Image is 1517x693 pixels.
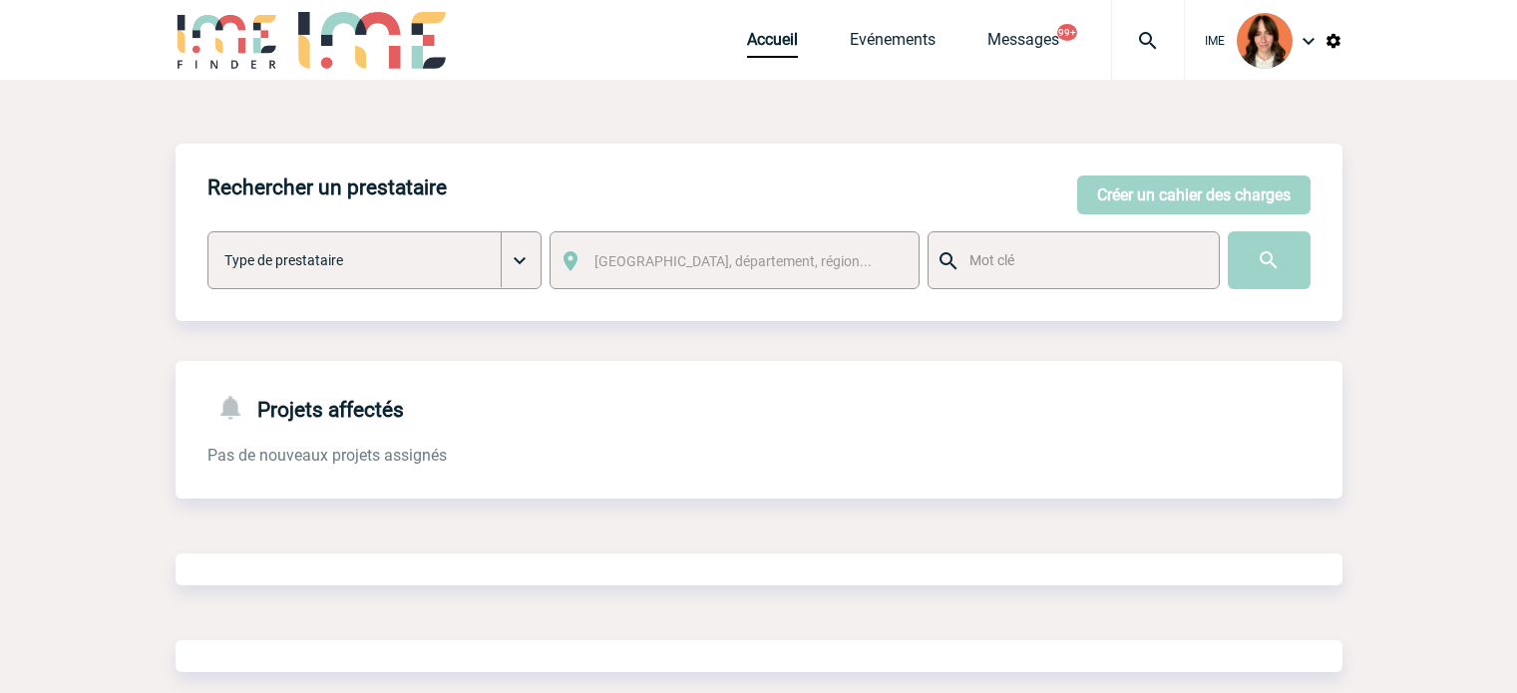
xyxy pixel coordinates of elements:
input: Submit [1228,231,1311,289]
a: Evénements [850,30,936,58]
input: Mot clé [964,247,1201,273]
img: IME-Finder [176,12,279,69]
a: Messages [987,30,1059,58]
span: [GEOGRAPHIC_DATA], département, région... [594,253,872,269]
h4: Rechercher un prestataire [207,175,447,199]
span: IME [1205,34,1225,48]
span: Pas de nouveaux projets assignés [207,446,447,465]
button: 99+ [1057,24,1077,41]
img: 94396-2.png [1237,13,1293,69]
img: notifications-24-px-g.png [215,393,257,422]
a: Accueil [747,30,798,58]
h4: Projets affectés [207,393,404,422]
